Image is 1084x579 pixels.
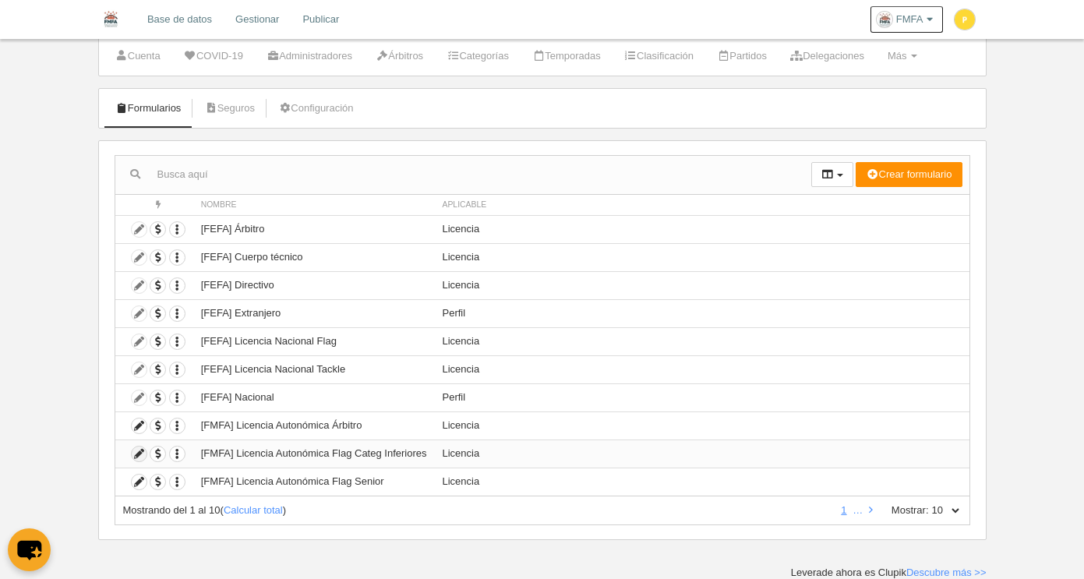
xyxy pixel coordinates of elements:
a: Partidos [708,44,775,68]
a: Seguros [196,97,263,120]
img: OaSyhHG2e8IO.30x30.jpg [877,12,892,27]
td: [FEFA] Licencia Nacional Tackle [193,355,435,383]
span: Más [888,50,907,62]
label: Mostrar: [876,503,929,517]
td: [FMFA] Licencia Autonómica Flag Categ Inferiores [193,440,435,468]
td: Licencia [435,243,969,271]
td: Licencia [435,411,969,440]
td: Licencia [435,271,969,299]
td: [FMFA] Licencia Autonómica Árbitro [193,411,435,440]
button: chat-button [8,528,51,571]
a: Categorías [438,44,517,68]
li: … [853,503,863,517]
a: Más [879,44,926,68]
td: Perfil [435,299,969,327]
input: Busca aquí [115,163,811,186]
a: Cuenta [107,44,169,68]
td: Licencia [435,440,969,468]
a: Árbitros [367,44,432,68]
img: FMFA [98,9,123,28]
a: 1 [838,504,849,516]
a: Administradores [258,44,361,68]
a: Configuración [270,97,362,120]
td: [FEFA] Directivo [193,271,435,299]
a: Delegaciones [782,44,873,68]
a: Descubre más >> [906,567,987,578]
td: [FEFA] Licencia Nacional Flag [193,327,435,355]
span: FMFA [896,12,923,27]
a: Temporadas [524,44,609,68]
td: [FEFA] Árbitro [193,215,435,243]
a: Calcular total [224,504,283,516]
a: Clasificación [616,44,702,68]
button: Crear formulario [856,162,962,187]
span: Nombre [201,200,237,209]
a: FMFA [870,6,943,33]
td: Licencia [435,215,969,243]
td: [FMFA] Licencia Autonómica Flag Senior [193,468,435,496]
span: Mostrando del 1 al 10 [123,504,221,516]
td: [FEFA] Nacional [193,383,435,411]
td: Perfil [435,383,969,411]
td: Licencia [435,327,969,355]
span: Aplicable [443,200,487,209]
a: Formularios [107,97,190,120]
div: ( ) [123,503,831,517]
img: c2l6ZT0zMHgzMCZmcz05JnRleHQ9UCZiZz1mZGQ4MzU%3D.png [955,9,975,30]
a: COVID-19 [175,44,252,68]
td: Licencia [435,355,969,383]
td: [FEFA] Extranjero [193,299,435,327]
td: Licencia [435,468,969,496]
td: [FEFA] Cuerpo técnico [193,243,435,271]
